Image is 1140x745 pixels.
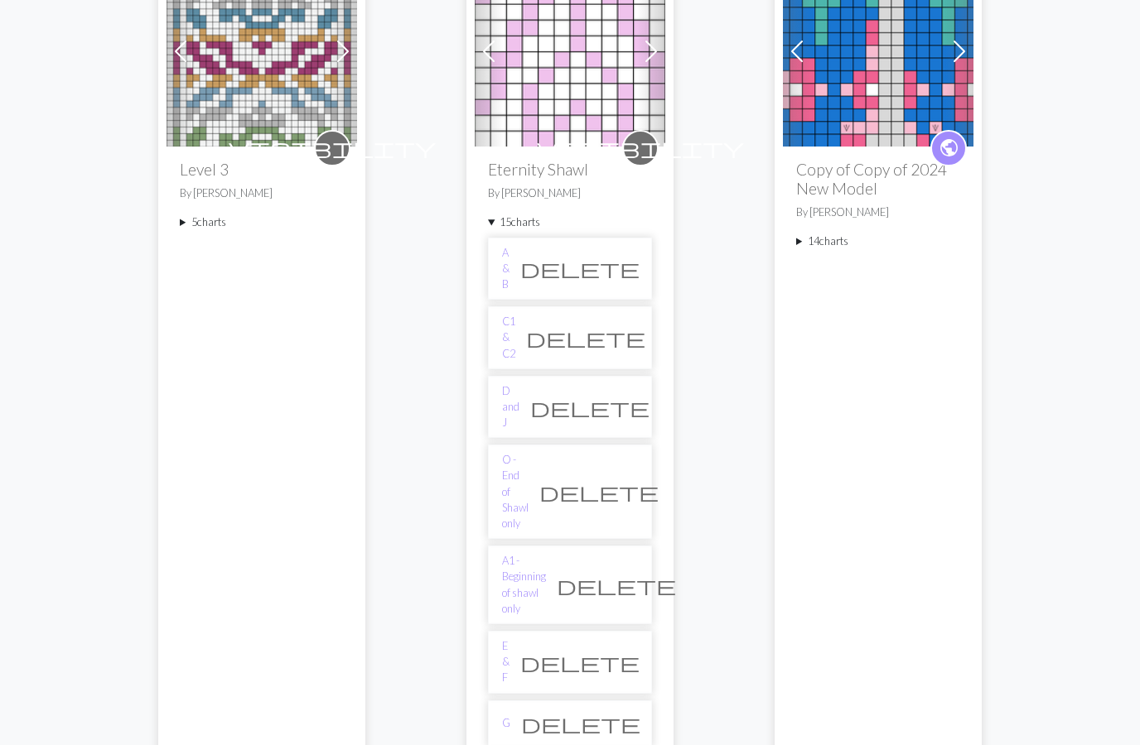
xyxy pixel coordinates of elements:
[180,160,344,179] h2: Level 3
[939,132,959,165] i: public
[502,553,546,617] a: A1 - Beginning of shawl only
[546,570,687,601] button: Delete chart
[537,132,744,165] i: private
[520,651,640,674] span: delete
[783,41,973,57] a: 2024 New Model Bottom Section
[796,204,960,220] p: By [PERSON_NAME]
[510,708,651,739] button: Delete chart
[529,476,669,507] button: Delete chart
[502,245,510,293] a: A & B
[180,214,344,230] summary: 5charts
[520,257,640,280] span: delete
[519,392,660,423] button: Delete chart
[475,41,665,57] a: A & B
[229,132,436,165] i: private
[502,314,515,362] a: C1 & C2
[526,326,645,349] span: delete
[167,41,357,57] a: Diagram A
[521,712,640,735] span: delete
[515,322,656,353] button: Delete chart
[796,233,960,249] summary: 14charts
[539,480,659,503] span: delete
[510,646,650,678] button: Delete chart
[502,638,510,686] a: E & F
[488,214,652,230] summary: 15charts
[537,135,744,161] span: visibility
[488,160,652,179] h2: Eternity Shawl
[930,130,967,166] a: public
[488,185,652,201] p: By [PERSON_NAME]
[180,185,344,201] p: By [PERSON_NAME]
[502,715,510,731] a: G
[502,452,529,531] a: O - End of Shawl only
[939,135,959,161] span: public
[502,383,519,431] a: D and J
[530,396,650,419] span: delete
[796,160,960,198] h2: Copy of Copy of 2024 New Model
[229,135,436,161] span: visibility
[510,252,650,284] button: Delete chart
[557,574,676,597] span: delete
